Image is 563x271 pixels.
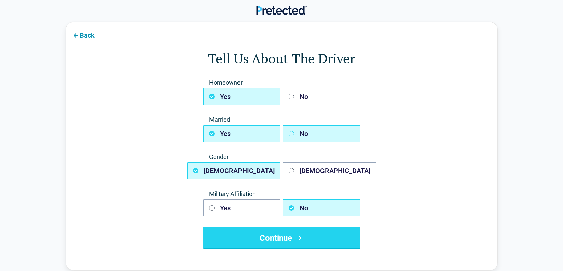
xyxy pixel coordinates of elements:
[203,88,280,105] button: Yes
[203,116,360,124] span: Married
[283,125,360,142] button: No
[283,162,376,179] button: [DEMOGRAPHIC_DATA]
[203,227,360,249] button: Continue
[66,27,100,43] button: Back
[93,49,470,68] h1: Tell Us About The Driver
[187,162,280,179] button: [DEMOGRAPHIC_DATA]
[283,199,360,216] button: No
[203,199,280,216] button: Yes
[203,190,360,198] span: Military Affiliation
[203,125,280,142] button: Yes
[283,88,360,105] button: No
[203,79,360,87] span: Homeowner
[203,153,360,161] span: Gender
